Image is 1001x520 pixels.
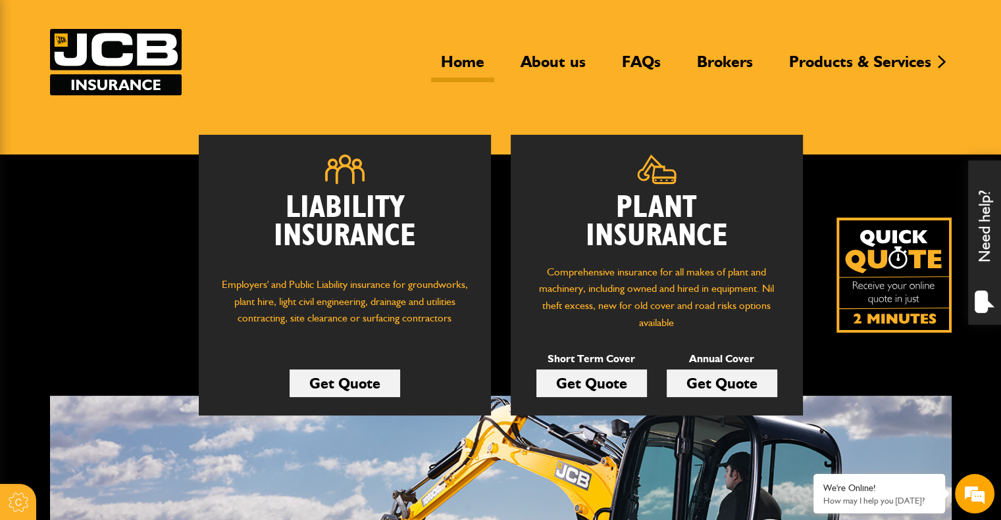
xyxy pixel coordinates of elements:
input: Enter your email address [17,160,240,189]
a: Get Quote [290,369,400,397]
img: Quick Quote [836,218,952,333]
a: About us [511,52,596,82]
img: d_20077148190_company_1631870298795_20077148190 [22,73,55,91]
a: Get Quote [667,369,777,397]
p: Annual Cover [667,350,777,367]
div: Chat with us now [68,74,221,91]
p: How may I help you today? [823,496,935,506]
a: FAQs [612,52,671,82]
p: Comprehensive insurance for all makes of plant and machinery, including owned and hired in equipm... [530,264,783,331]
a: Get your insurance quote isn just 2-minutes [836,218,952,333]
input: Enter your phone number [17,199,240,228]
p: Employers' and Public Liability insurance for groundworks, plant hire, light civil engineering, d... [218,276,471,339]
p: Short Term Cover [536,350,647,367]
img: JCB Insurance Services logo [50,29,182,95]
a: Products & Services [779,52,941,82]
input: Enter your last name [17,122,240,151]
a: Brokers [687,52,763,82]
div: We're Online! [823,483,935,494]
h2: Liability Insurance [218,194,471,264]
a: Get Quote [536,369,647,397]
h2: Plant Insurance [530,194,783,250]
a: Home [431,52,494,82]
textarea: Type your message and hit 'Enter' [17,238,240,394]
em: Start Chat [179,405,239,423]
div: Need help? [968,160,1001,325]
div: Minimize live chat window [216,7,247,38]
a: JCB Insurance Services [50,29,182,95]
